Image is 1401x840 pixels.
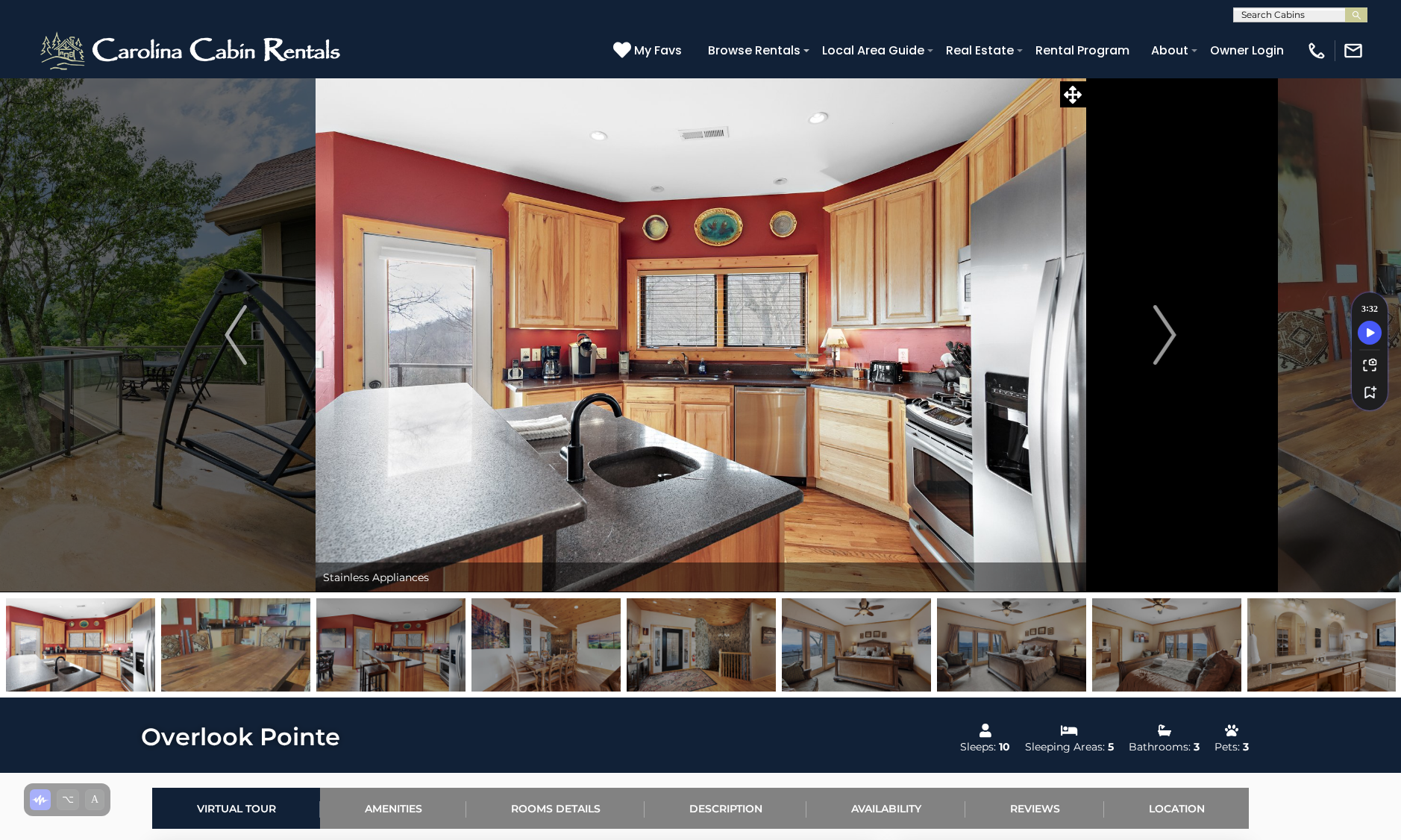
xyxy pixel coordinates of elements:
[1203,37,1291,63] a: Owner Login
[157,78,316,592] button: Previous
[965,788,1104,829] a: Reviews
[613,41,686,60] a: My Favs
[627,598,776,692] img: 163477011
[37,28,347,73] img: White-1-2.png
[645,788,806,829] a: Description
[1028,37,1137,63] a: Rental Program
[1144,37,1196,63] a: About
[634,41,682,60] span: My Favs
[806,788,965,829] a: Availability
[1104,788,1249,829] a: Location
[471,598,621,692] img: 163477007
[1154,305,1176,365] img: arrow
[320,788,466,829] a: Amenities
[316,598,466,692] img: 163477044
[225,305,247,365] img: arrow
[161,598,310,692] img: 164561949
[152,788,320,829] a: Virtual Tour
[6,598,155,692] img: 163477043
[466,788,645,829] a: Rooms Details
[316,562,1086,592] div: Stainless Appliances
[815,37,932,63] a: Local Area Guide
[1306,40,1327,61] img: phone-regular-white.png
[1092,598,1241,692] img: 163477021
[937,598,1086,692] img: 163477019
[1343,40,1364,61] img: mail-regular-white.png
[1085,78,1244,592] button: Next
[700,37,808,63] a: Browse Rentals
[782,598,931,692] img: 163477020
[1247,598,1397,692] img: 163477022
[938,37,1021,63] a: Real Estate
